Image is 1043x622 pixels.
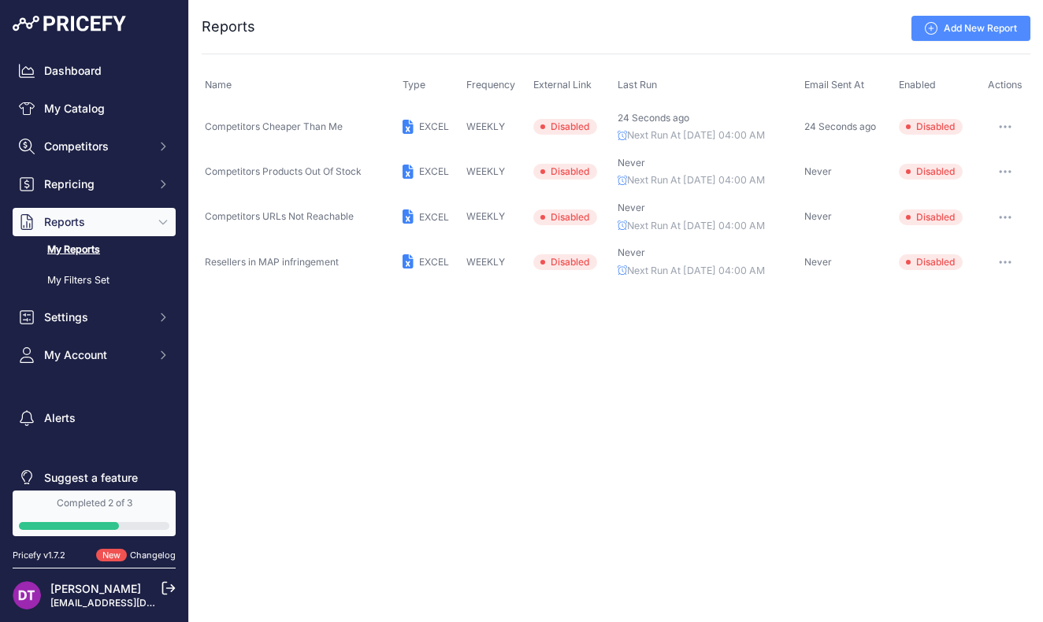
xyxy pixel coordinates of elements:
a: Completed 2 of 3 [13,491,176,536]
span: Disabled [533,254,597,270]
span: Enabled [899,79,936,91]
button: Repricing [13,170,176,198]
a: My Catalog [13,94,176,123]
span: EXCEL [419,165,449,177]
span: Email Sent At [804,79,864,91]
span: Competitors Cheaper Than Me [205,120,343,132]
p: Next Run At [DATE] 04:00 AM [618,173,797,188]
span: WEEKLY [466,165,505,177]
span: New [96,549,127,562]
span: Disabled [899,119,963,135]
span: Name [205,79,232,91]
nav: Sidebar [13,57,176,492]
span: Frequency [466,79,515,91]
span: Type [403,79,425,91]
span: WEEKLY [466,210,505,222]
span: Repricing [44,176,147,192]
span: Disabled [899,209,963,225]
span: 24 Seconds ago [618,112,689,124]
span: Never [804,165,832,177]
span: 24 Seconds ago [804,120,876,132]
span: Disabled [899,164,963,180]
a: Alerts [13,404,176,432]
div: Completed 2 of 3 [19,497,169,509]
a: Changelog [130,550,176,561]
span: Competitors Products Out Of Stock [205,165,362,177]
span: Never [618,202,645,213]
span: Disabled [899,254,963,270]
span: EXCEL [419,211,449,223]
span: EXCEL [419,120,449,132]
span: Reports [44,214,147,230]
a: My Filters Set [13,267,176,294]
div: Pricefy v1.7.2 [13,549,65,562]
span: WEEKLY [466,120,505,132]
span: Never [618,157,645,168]
a: Suggest a feature [13,464,176,492]
a: [EMAIL_ADDRESS][DOMAIN_NAME] [50,597,215,609]
button: Competitors [13,132,176,161]
span: Resellers in MAP infringement [205,256,339,268]
span: Settings [44,309,147,325]
img: Pricefy Logo [13,16,126,31]
span: Never [618,246,645,258]
span: Competitors [44,139,147,154]
a: [PERSON_NAME] [50,582,141,595]
h2: Reports [202,16,255,38]
button: My Account [13,341,176,369]
span: Disabled [533,209,597,225]
span: EXCEL [419,256,449,268]
span: Disabled [533,164,597,180]
span: Never [804,210,832,222]
button: Settings [13,303,176,331]
a: My Reports [13,236,176,264]
p: Next Run At [DATE] 04:00 AM [618,128,797,143]
span: My Account [44,347,147,363]
span: Last Run [618,79,657,91]
span: External Link [533,79,592,91]
p: Next Run At [DATE] 04:00 AM [618,264,797,279]
span: Actions [988,79,1023,91]
button: Reports [13,208,176,236]
span: WEEKLY [466,256,505,268]
a: Add New Report [911,16,1030,41]
p: Next Run At [DATE] 04:00 AM [618,219,797,234]
span: Disabled [533,119,597,135]
span: Competitors URLs Not Reachable [205,210,354,222]
span: Never [804,256,832,268]
a: Dashboard [13,57,176,85]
